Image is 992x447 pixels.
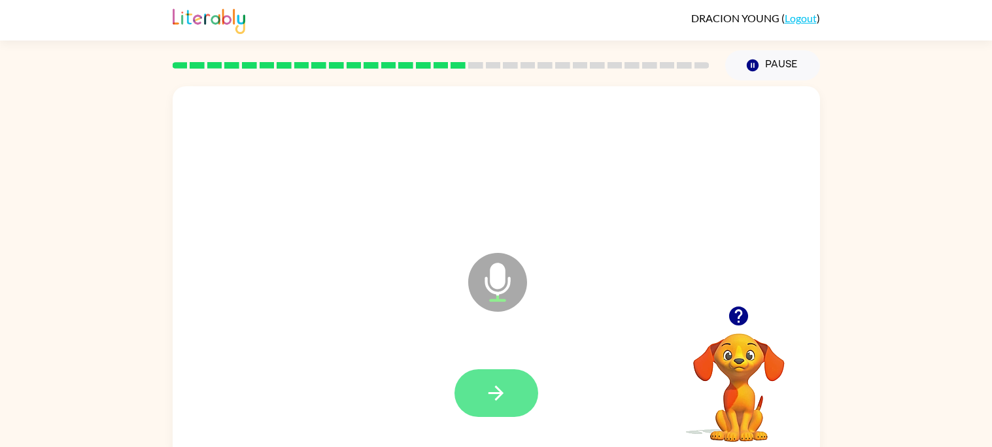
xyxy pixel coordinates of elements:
[173,5,245,34] img: Literably
[691,12,820,24] div: ( )
[691,12,781,24] span: DRACION YOUNG
[785,12,817,24] a: Logout
[725,50,820,80] button: Pause
[674,313,804,444] video: Your browser must support playing .mp4 files to use Literably. Please try using another browser.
